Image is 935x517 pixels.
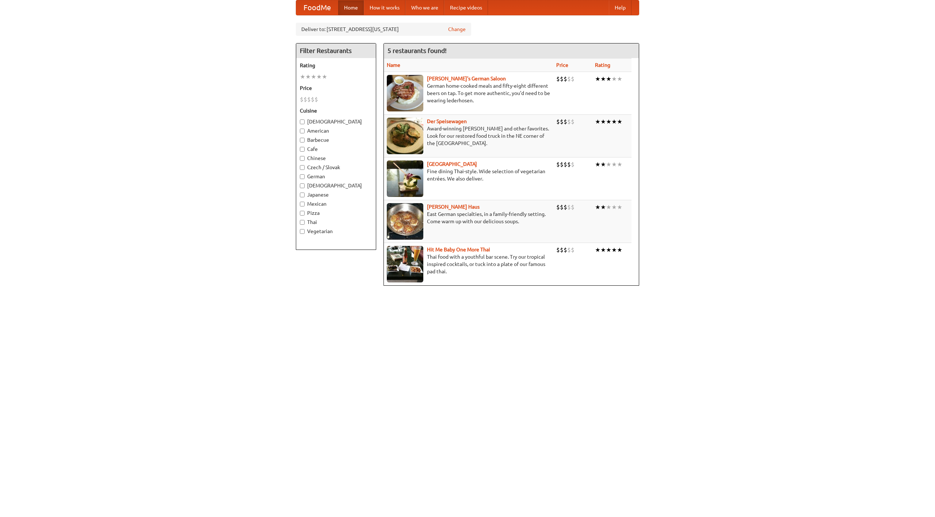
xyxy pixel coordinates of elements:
input: [DEMOGRAPHIC_DATA] [300,183,305,188]
a: Home [338,0,364,15]
a: Rating [595,62,610,68]
h5: Price [300,84,372,92]
h5: Cuisine [300,107,372,114]
li: ★ [600,160,606,168]
li: ★ [300,73,305,81]
li: ★ [595,246,600,254]
input: Mexican [300,202,305,206]
label: Vegetarian [300,228,372,235]
a: Help [609,0,631,15]
label: German [300,173,372,180]
label: Cafe [300,145,372,153]
li: $ [571,118,575,126]
li: $ [560,203,564,211]
a: Price [556,62,568,68]
img: satay.jpg [387,160,423,197]
input: Barbecue [300,138,305,142]
li: ★ [606,246,611,254]
label: Japanese [300,191,372,198]
h5: Rating [300,62,372,69]
img: esthers.jpg [387,75,423,111]
li: $ [556,160,560,168]
li: $ [560,246,564,254]
div: Deliver to: [STREET_ADDRESS][US_STATE] [296,23,471,36]
li: $ [567,118,571,126]
label: Mexican [300,200,372,208]
li: ★ [600,118,606,126]
li: ★ [600,75,606,83]
p: East German specialties, in a family-friendly setting. Come warm up with our delicious soups. [387,210,550,225]
a: [PERSON_NAME] Haus [427,204,480,210]
li: $ [311,95,314,103]
li: $ [564,160,567,168]
li: ★ [611,160,617,168]
a: Der Speisewagen [427,118,467,124]
li: $ [567,75,571,83]
p: Fine dining Thai-style. Wide selection of vegetarian entrées. We also deliver. [387,168,550,182]
li: $ [567,203,571,211]
p: Award-winning [PERSON_NAME] and other favorites. Look for our restored food truck in the NE corne... [387,125,550,147]
li: $ [560,75,564,83]
li: $ [556,75,560,83]
a: How it works [364,0,405,15]
label: Barbecue [300,136,372,144]
input: German [300,174,305,179]
a: FoodMe [296,0,338,15]
li: ★ [617,246,622,254]
label: [DEMOGRAPHIC_DATA] [300,118,372,125]
img: babythai.jpg [387,246,423,282]
p: German home-cooked meals and fifty-eight different beers on tap. To get more authentic, you'd nee... [387,82,550,104]
b: Hit Me Baby One More Thai [427,247,490,252]
a: [PERSON_NAME]'s German Saloon [427,76,506,81]
a: Recipe videos [444,0,488,15]
li: ★ [611,246,617,254]
li: ★ [617,118,622,126]
ng-pluralize: 5 restaurants found! [388,47,447,54]
li: ★ [617,75,622,83]
li: ★ [617,160,622,168]
li: $ [560,160,564,168]
label: American [300,127,372,134]
li: ★ [606,118,611,126]
li: $ [560,118,564,126]
a: Who we are [405,0,444,15]
a: Change [448,26,466,33]
h4: Filter Restaurants [296,43,376,58]
li: ★ [606,75,611,83]
li: ★ [611,203,617,211]
input: [DEMOGRAPHIC_DATA] [300,119,305,124]
li: $ [556,203,560,211]
li: ★ [611,118,617,126]
li: $ [571,75,575,83]
input: Vegetarian [300,229,305,234]
li: ★ [617,203,622,211]
label: Chinese [300,155,372,162]
input: Chinese [300,156,305,161]
p: Thai food with a youthful bar scene. Try our tropical inspired cocktails, or tuck into a plate of... [387,253,550,275]
label: Pizza [300,209,372,217]
label: Thai [300,218,372,226]
li: ★ [316,73,322,81]
li: ★ [595,75,600,83]
li: $ [571,203,575,211]
li: $ [314,95,318,103]
li: $ [567,160,571,168]
li: ★ [595,203,600,211]
li: $ [571,160,575,168]
li: ★ [595,160,600,168]
label: Czech / Slovak [300,164,372,171]
li: $ [556,118,560,126]
li: $ [564,203,567,211]
li: $ [307,95,311,103]
li: $ [564,118,567,126]
img: kohlhaus.jpg [387,203,423,240]
li: ★ [595,118,600,126]
img: speisewagen.jpg [387,118,423,154]
li: $ [571,246,575,254]
a: [GEOGRAPHIC_DATA] [427,161,477,167]
li: ★ [606,160,611,168]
